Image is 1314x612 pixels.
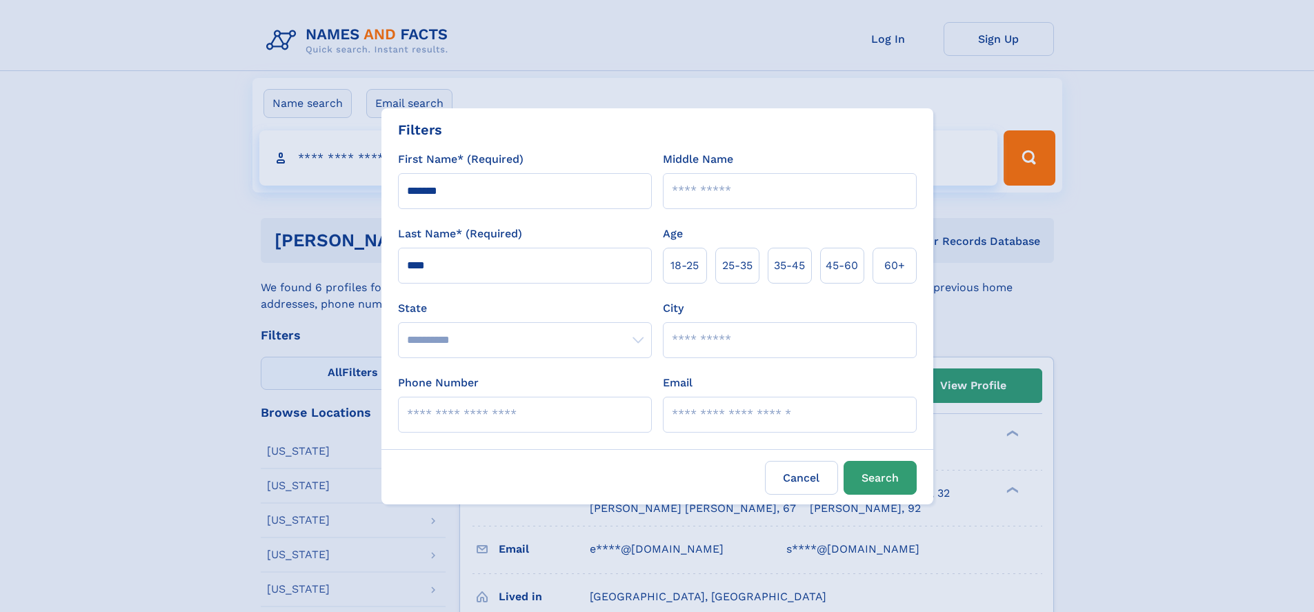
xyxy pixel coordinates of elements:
span: 18‑25 [670,257,699,274]
div: Filters [398,119,442,140]
label: Last Name* (Required) [398,226,522,242]
label: Email [663,375,693,391]
label: Middle Name [663,151,733,168]
span: 45‑60 [826,257,858,274]
span: 60+ [884,257,905,274]
label: Cancel [765,461,838,495]
label: Phone Number [398,375,479,391]
span: 25‑35 [722,257,753,274]
span: 35‑45 [774,257,805,274]
button: Search [844,461,917,495]
label: State [398,300,652,317]
label: First Name* (Required) [398,151,524,168]
label: City [663,300,684,317]
label: Age [663,226,683,242]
